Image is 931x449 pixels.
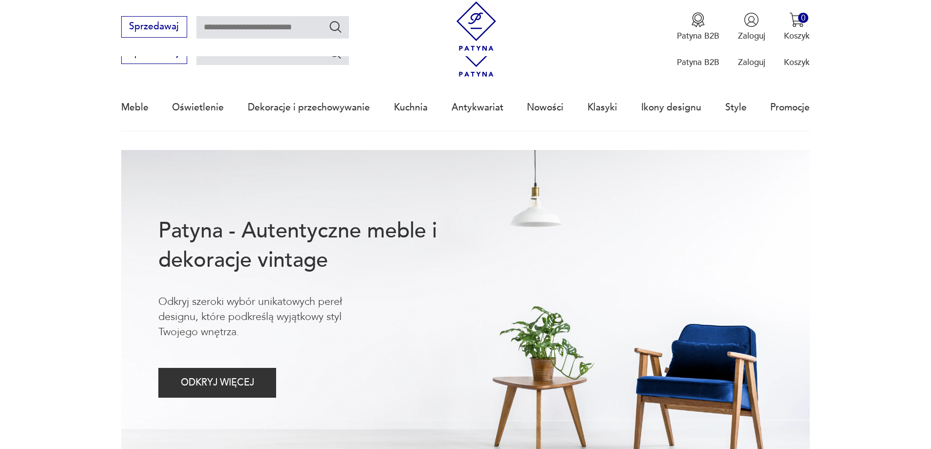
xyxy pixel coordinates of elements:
a: Oświetlenie [172,85,224,130]
div: 0 [798,13,808,23]
a: Kuchnia [394,85,428,130]
button: ODKRYJ WIĘCEJ [158,368,276,398]
img: Ikona koszyka [789,12,804,27]
a: Dekoracje i przechowywanie [248,85,370,130]
a: Antykwariat [452,85,503,130]
a: Sprzedawaj [121,50,187,58]
h1: Patyna - Autentyczne meble i dekoracje vintage [158,216,475,275]
a: Nowości [527,85,563,130]
a: Ikony designu [641,85,701,130]
a: ODKRYJ WIĘCEJ [158,380,276,387]
p: Koszyk [784,30,810,42]
a: Klasyki [587,85,617,130]
img: Ikona medalu [691,12,706,27]
a: Meble [121,85,149,130]
button: Sprzedawaj [121,16,187,38]
button: 0Koszyk [784,12,810,42]
button: Patyna B2B [677,12,719,42]
p: Koszyk [784,57,810,68]
a: Promocje [770,85,810,130]
a: Sprzedawaj [121,23,187,31]
p: Zaloguj [738,57,765,68]
p: Zaloguj [738,30,765,42]
button: Szukaj [328,20,343,34]
p: Odkryj szeroki wybór unikatowych pereł designu, które podkreślą wyjątkowy styl Twojego wnętrza. [158,294,381,340]
p: Patyna B2B [677,57,719,68]
a: Style [725,85,747,130]
p: Patyna B2B [677,30,719,42]
a: Ikona medaluPatyna B2B [677,12,719,42]
button: Szukaj [328,46,343,60]
img: Ikonka użytkownika [744,12,759,27]
button: Zaloguj [738,12,765,42]
img: Patyna - sklep z meblami i dekoracjami vintage [452,1,501,51]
